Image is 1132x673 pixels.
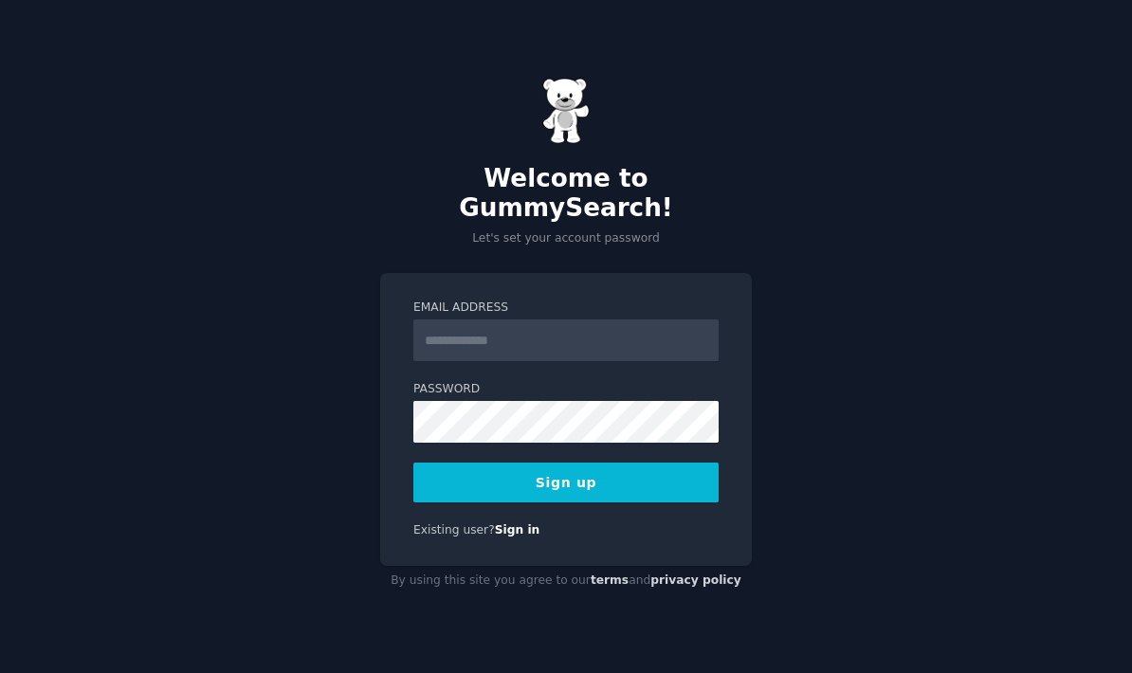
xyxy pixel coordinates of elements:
[380,164,752,224] h2: Welcome to GummySearch!
[542,78,590,144] img: Gummy Bear
[413,300,719,317] label: Email Address
[380,566,752,596] div: By using this site you agree to our and
[650,573,741,587] a: privacy policy
[413,523,495,537] span: Existing user?
[413,463,719,502] button: Sign up
[495,523,540,537] a: Sign in
[591,573,629,587] a: terms
[413,381,719,398] label: Password
[380,230,752,247] p: Let's set your account password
